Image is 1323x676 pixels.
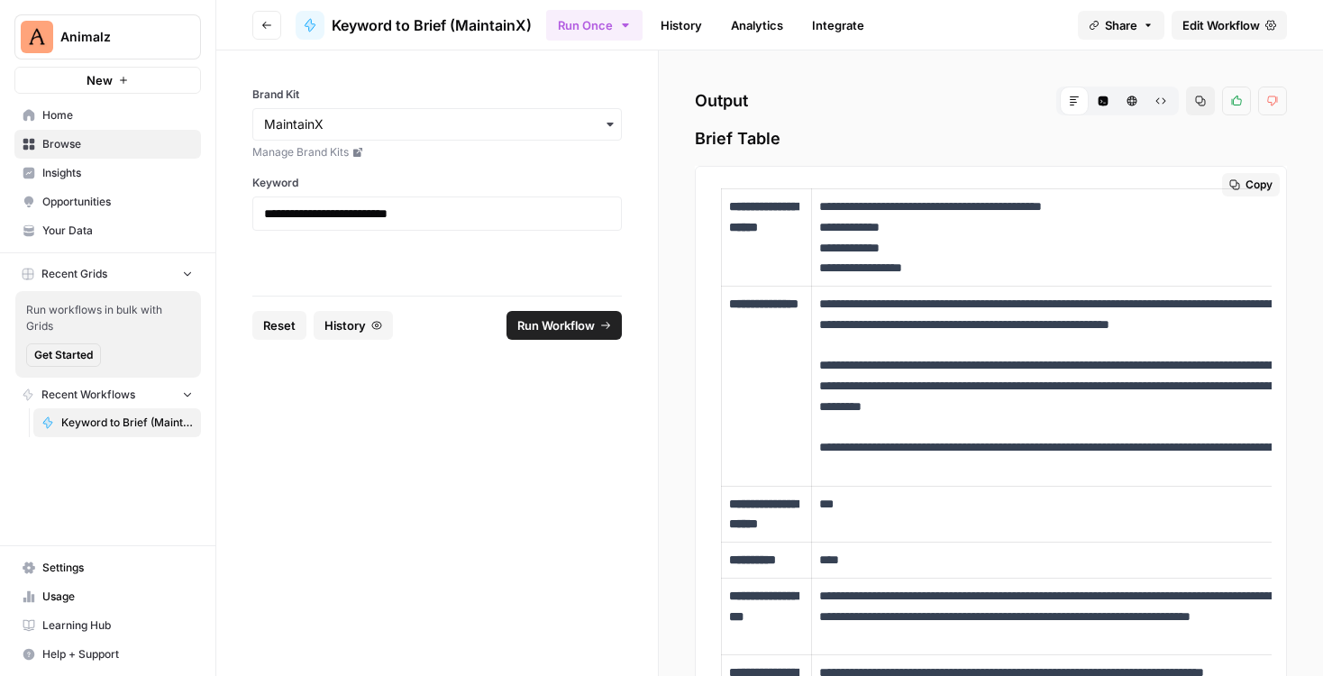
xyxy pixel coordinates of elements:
span: Opportunities [42,194,193,210]
span: Run Workflow [517,316,595,334]
span: Edit Workflow [1182,16,1260,34]
button: Copy [1222,173,1280,196]
span: Settings [42,560,193,576]
span: Keyword to Brief (MaintainX) [332,14,532,36]
span: Recent Workflows [41,387,135,403]
a: Manage Brand Kits [252,144,622,160]
span: New [87,71,113,89]
span: Reset [263,316,296,334]
a: Integrate [801,11,875,40]
span: Brief Table [695,126,1287,151]
a: Keyword to Brief (MaintainX) [296,11,532,40]
img: Animalz Logo [21,21,53,53]
button: New [14,67,201,94]
span: Insights [42,165,193,181]
span: Run workflows in bulk with Grids [26,302,190,334]
span: Get Started [34,347,93,363]
span: History [324,316,366,334]
a: Settings [14,553,201,582]
a: History [650,11,713,40]
h2: Output [695,87,1287,115]
button: Reset [252,311,306,340]
span: Animalz [60,28,169,46]
a: Browse [14,130,201,159]
span: Share [1105,16,1137,34]
span: Browse [42,136,193,152]
a: Home [14,101,201,130]
a: Your Data [14,216,201,245]
button: Recent Grids [14,260,201,288]
button: Run Once [546,10,643,41]
button: Recent Workflows [14,381,201,408]
span: Learning Hub [42,617,193,634]
a: Usage [14,582,201,611]
label: Brand Kit [252,87,622,103]
a: Keyword to Brief (MaintainX) [33,408,201,437]
label: Keyword [252,175,622,191]
span: Home [42,107,193,123]
button: Get Started [26,343,101,367]
button: Workspace: Animalz [14,14,201,59]
a: Opportunities [14,187,201,216]
button: Run Workflow [506,311,622,340]
a: Learning Hub [14,611,201,640]
button: Share [1078,11,1164,40]
a: Edit Workflow [1172,11,1287,40]
span: Recent Grids [41,266,107,282]
button: History [314,311,393,340]
span: Keyword to Brief (MaintainX) [61,415,193,431]
a: Analytics [720,11,794,40]
button: Help + Support [14,640,201,669]
span: Usage [42,589,193,605]
input: MaintainX [264,115,610,133]
span: Your Data [42,223,193,239]
span: Copy [1245,177,1273,193]
a: Insights [14,159,201,187]
span: Help + Support [42,646,193,662]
